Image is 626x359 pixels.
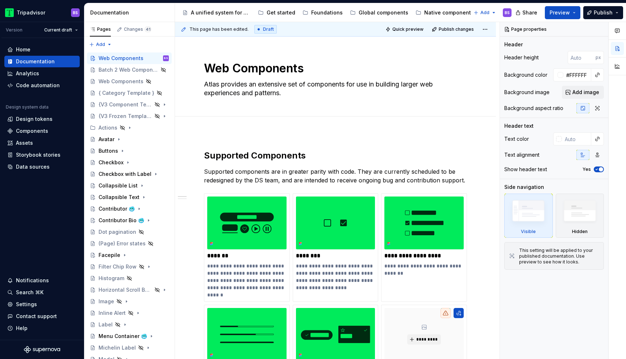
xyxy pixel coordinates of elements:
[189,26,249,32] span: This page has been edited.
[16,313,57,320] div: Contact support
[99,89,154,97] div: { Category Template }
[4,299,80,310] a: Settings
[87,261,172,273] a: Filter Chip Row
[4,68,80,79] a: Analytics
[392,26,423,32] span: Quick preview
[16,325,28,332] div: Help
[504,71,547,79] div: Background color
[568,51,596,64] input: Auto
[87,273,172,284] a: Histogram
[99,275,124,282] div: Histogram
[267,9,295,16] div: Get started
[4,161,80,173] a: Data sources
[263,26,274,32] span: Draft
[504,194,553,238] div: Visible
[512,6,542,19] button: Share
[504,166,547,173] div: Show header text
[87,87,172,99] a: { Category Template }
[4,56,80,67] a: Documentation
[504,105,563,112] div: Background aspect ratio
[471,8,498,18] button: Add
[311,9,343,16] div: Foundations
[99,217,144,224] div: Contributor Bio 🥶
[424,9,474,16] div: Native components
[550,9,570,16] span: Preview
[87,52,172,64] a: Web ComponentsBS
[87,342,172,354] a: Michelin Label
[16,46,30,53] div: Home
[572,89,599,96] span: Add image
[191,9,251,16] div: A unified system for every journey.
[87,134,172,145] a: Avatar
[99,298,114,305] div: Image
[204,167,467,185] p: Supported components are in greater parity with code. They are currently scheduled to be redesign...
[87,122,172,134] div: Actions
[87,238,172,249] a: (Page) Error states
[504,135,529,143] div: Text color
[99,182,138,189] div: Collapsible List
[99,205,135,212] div: Contributor 🥶
[413,7,477,18] a: Native components
[4,137,80,149] a: Assets
[179,7,254,18] a: A unified system for every journey.
[504,151,539,159] div: Text alignment
[5,8,14,17] img: 0ed0e8b8-9446-497d-bad0-376821b19aa5.png
[203,79,466,99] textarea: Atlas provides an extensive set of components for use in building larger web experiences and patt...
[4,149,80,161] a: Storybook stories
[87,319,172,330] a: Label
[562,132,591,145] input: Auto
[384,197,464,249] img: 7138953a-d030-4717-81ed-71271f8e27d5.png
[583,166,591,172] label: Yes
[99,113,152,120] div: {V3 Frozen Template}
[347,7,411,18] a: Global components
[504,89,550,96] div: Background image
[87,157,172,168] a: Checkbox
[300,7,346,18] a: Foundations
[6,27,22,33] div: Version
[16,289,43,296] div: Search ⌘K
[16,58,55,65] div: Documentation
[99,286,152,293] div: Horizontal Scroll Bar Button
[179,5,470,20] div: Page tree
[41,25,81,35] button: Current draft
[90,26,111,32] div: Pages
[522,9,537,16] span: Share
[87,284,172,296] a: Horizontal Scroll Bar Button
[504,41,523,48] div: Header
[24,346,60,353] svg: Supernova Logo
[99,333,147,340] div: Menu Container 🥶
[207,197,287,249] img: 1b2e0dbb-5c0e-4bfb-a426-c144df551743.png
[87,307,172,319] a: Inline Alert
[87,145,172,157] a: Buttons
[556,194,604,238] div: Hidden
[521,229,536,235] div: Visible
[99,66,158,73] div: Batch 2 Web Components
[87,39,114,50] button: Add
[99,124,117,131] div: Actions
[16,301,37,308] div: Settings
[359,9,408,16] div: Global components
[99,321,113,328] div: Label
[16,82,60,89] div: Code automation
[519,248,599,265] div: This setting will be applied to your published documentation. Use preview to see how it looks.
[90,9,172,16] div: Documentation
[296,197,375,249] img: 751320bf-18bc-48c1-b774-036b4fa7ce3c.png
[99,78,143,85] div: Web Components
[4,80,80,91] a: Code automation
[17,9,45,16] div: Tripadvisor
[99,55,143,62] div: Web Components
[16,163,50,170] div: Data sources
[562,86,604,99] button: Add image
[99,240,146,247] div: (Page) Error states
[87,226,172,238] a: Dot pagination
[99,263,137,270] div: Filter Chip Row
[1,5,83,20] button: TripadvisorBS
[6,104,49,110] div: Design system data
[99,101,152,108] div: {V3 Component Template}
[16,277,49,284] div: Notifications
[545,6,580,19] button: Preview
[504,54,539,61] div: Header height
[4,125,80,137] a: Components
[87,64,172,76] a: Batch 2 Web Components
[99,136,114,143] div: Avatar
